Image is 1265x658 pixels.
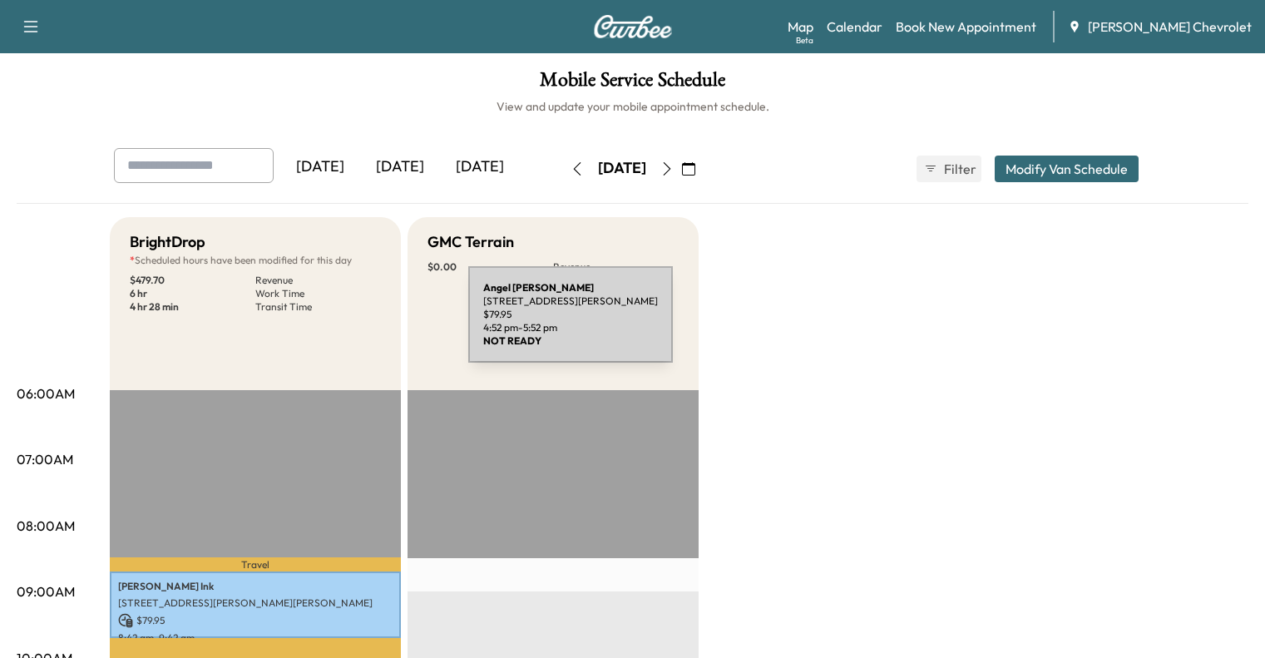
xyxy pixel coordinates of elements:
[118,580,393,593] p: [PERSON_NAME] Ink
[17,581,75,601] p: 09:00AM
[796,34,813,47] div: Beta
[17,98,1248,115] h6: View and update your mobile appointment schedule.
[1088,17,1252,37] span: [PERSON_NAME] Chevrolet
[118,631,393,645] p: 8:42 am - 9:42 am
[130,287,255,300] p: 6 hr
[130,274,255,287] p: $ 479.70
[255,300,381,314] p: Transit Time
[896,17,1036,37] a: Book New Appointment
[280,148,360,186] div: [DATE]
[17,516,75,536] p: 08:00AM
[827,17,882,37] a: Calendar
[427,230,514,254] h5: GMC Terrain
[110,557,401,571] p: Travel
[17,449,73,469] p: 07:00AM
[788,17,813,37] a: MapBeta
[118,613,393,628] p: $ 79.95
[427,260,553,274] p: $ 0.00
[255,287,381,300] p: Work Time
[995,156,1139,182] button: Modify Van Schedule
[598,158,646,179] div: [DATE]
[130,300,255,314] p: 4 hr 28 min
[360,148,440,186] div: [DATE]
[440,148,520,186] div: [DATE]
[17,383,75,403] p: 06:00AM
[553,260,679,274] p: Revenue
[130,230,205,254] h5: BrightDrop
[17,70,1248,98] h1: Mobile Service Schedule
[118,596,393,610] p: [STREET_ADDRESS][PERSON_NAME][PERSON_NAME]
[255,274,381,287] p: Revenue
[917,156,981,182] button: Filter
[944,159,974,179] span: Filter
[593,15,673,38] img: Curbee Logo
[130,254,381,267] p: Scheduled hours have been modified for this day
